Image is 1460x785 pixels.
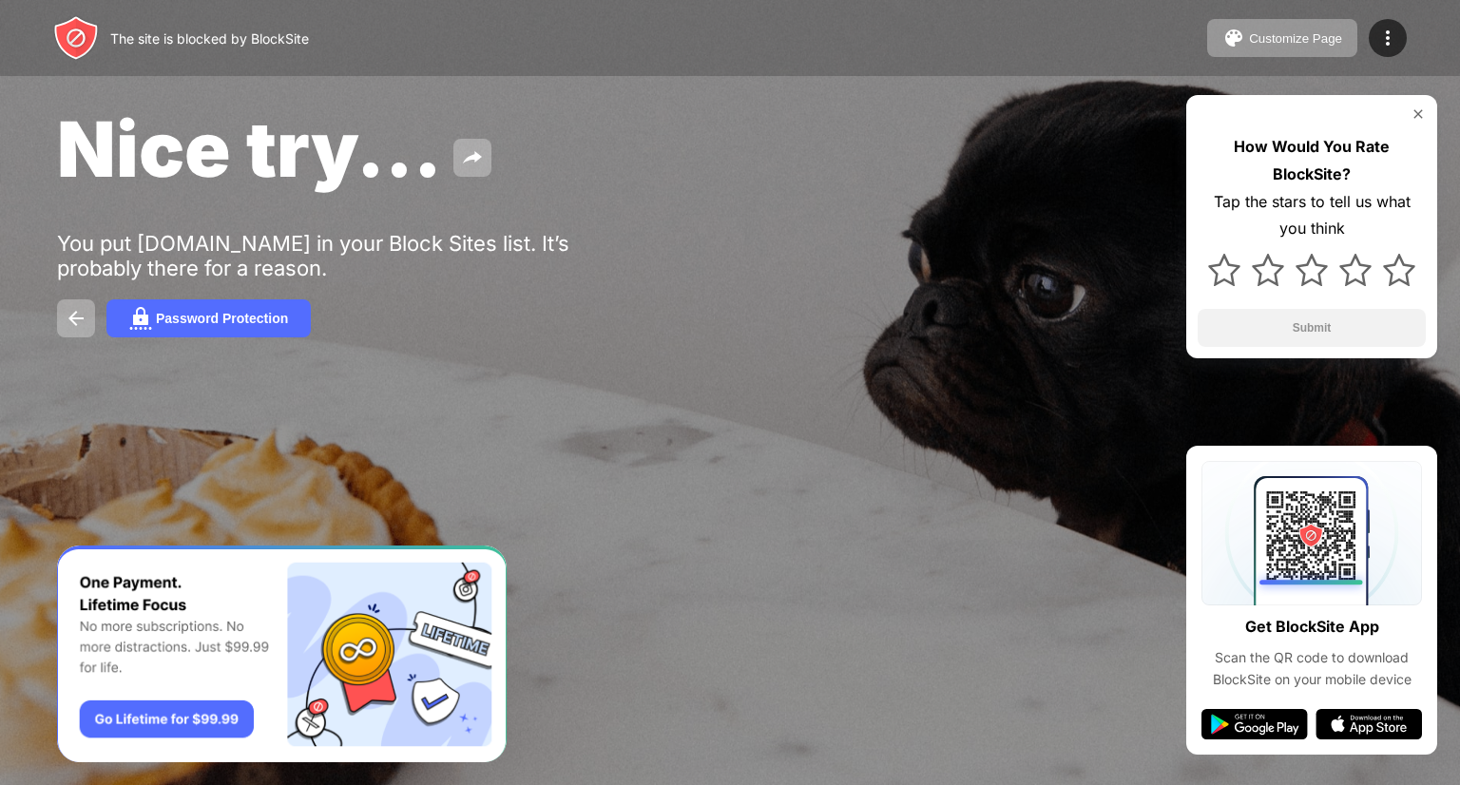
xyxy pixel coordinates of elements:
[1411,106,1426,122] img: rate-us-close.svg
[1376,27,1399,49] img: menu-icon.svg
[1316,709,1422,739] img: app-store.svg
[1222,27,1245,49] img: pallet.svg
[65,307,87,330] img: back.svg
[1201,709,1308,739] img: google-play.svg
[57,546,507,763] iframe: Banner
[1245,613,1379,641] div: Get BlockSite App
[1201,461,1422,605] img: qrcode.svg
[1339,254,1372,286] img: star.svg
[1207,19,1357,57] button: Customize Page
[110,30,309,47] div: The site is blocked by BlockSite
[57,231,644,280] div: You put [DOMAIN_NAME] in your Block Sites list. It’s probably there for a reason.
[1252,254,1284,286] img: star.svg
[129,307,152,330] img: password.svg
[1201,647,1422,690] div: Scan the QR code to download BlockSite on your mobile device
[1296,254,1328,286] img: star.svg
[1198,188,1426,243] div: Tap the stars to tell us what you think
[1249,31,1342,46] div: Customize Page
[106,299,311,337] button: Password Protection
[461,146,484,169] img: share.svg
[1198,133,1426,188] div: How Would You Rate BlockSite?
[57,103,442,195] span: Nice try...
[156,311,288,326] div: Password Protection
[1208,254,1240,286] img: star.svg
[53,15,99,61] img: header-logo.svg
[1198,309,1426,347] button: Submit
[1383,254,1415,286] img: star.svg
